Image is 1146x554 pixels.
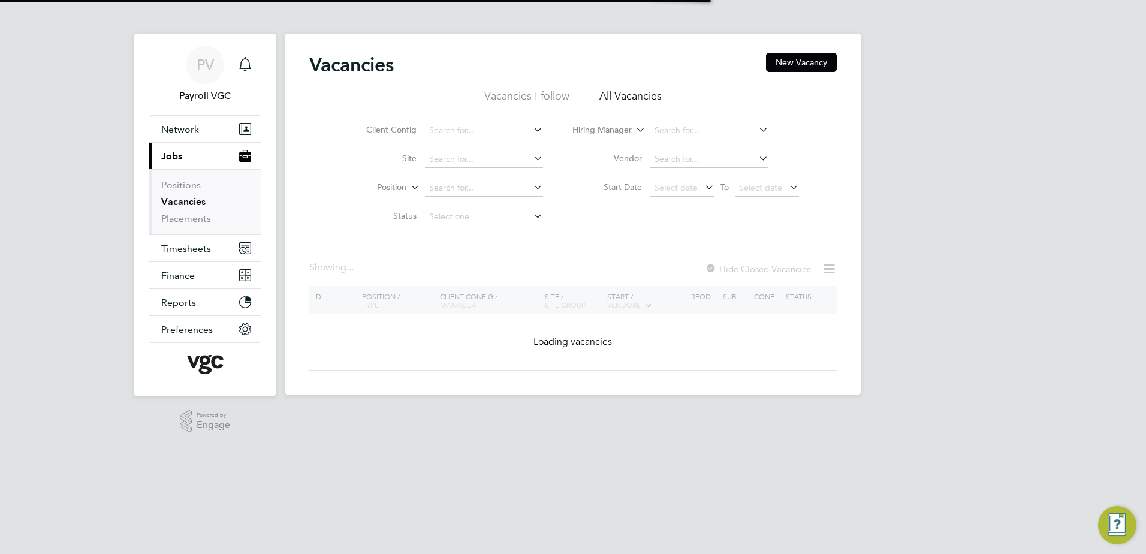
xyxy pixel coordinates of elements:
[149,262,261,288] button: Finance
[717,179,732,195] span: To
[149,46,261,103] a: PVPayroll VGC
[650,151,768,168] input: Search for...
[348,210,417,221] label: Status
[599,89,662,110] li: All Vacancies
[1098,506,1136,544] button: Engage Resource Center
[149,235,261,261] button: Timesheets
[134,34,276,396] nav: Main navigation
[348,124,417,135] label: Client Config
[425,151,543,168] input: Search for...
[161,124,199,135] span: Network
[346,261,354,273] span: ...
[309,261,356,274] div: Showing
[766,53,837,72] button: New Vacancy
[425,209,543,225] input: Select one
[348,153,417,164] label: Site
[563,124,632,136] label: Hiring Manager
[197,420,230,430] span: Engage
[149,289,261,315] button: Reports
[187,355,224,374] img: vgcgroup-logo-retina.png
[149,89,261,103] span: Payroll VGC
[484,89,569,110] li: Vacancies I follow
[655,182,698,193] span: Select date
[197,410,230,420] span: Powered by
[149,143,261,169] button: Jobs
[650,122,768,139] input: Search for...
[705,263,810,275] label: Hide Closed Vacancies
[161,150,182,162] span: Jobs
[161,213,211,224] a: Placements
[161,196,206,207] a: Vacancies
[309,53,394,77] h2: Vacancies
[161,324,213,335] span: Preferences
[739,182,782,193] span: Select date
[149,355,261,374] a: Go to home page
[149,169,261,234] div: Jobs
[161,179,201,191] a: Positions
[337,182,406,194] label: Position
[573,153,642,164] label: Vendor
[180,410,231,433] a: Powered byEngage
[573,182,642,192] label: Start Date
[161,243,211,254] span: Timesheets
[425,122,543,139] input: Search for...
[149,116,261,142] button: Network
[161,297,196,308] span: Reports
[149,316,261,342] button: Preferences
[197,57,214,73] span: PV
[161,270,195,281] span: Finance
[425,180,543,197] input: Search for...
